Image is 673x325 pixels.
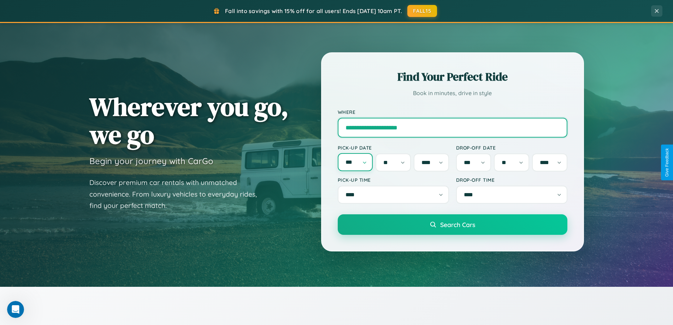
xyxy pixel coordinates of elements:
[665,148,669,177] div: Give Feedback
[89,93,289,149] h1: Wherever you go, we go
[89,177,266,211] p: Discover premium car rentals with unmatched convenience. From luxury vehicles to everyday rides, ...
[338,69,567,85] h2: Find Your Perfect Ride
[456,145,567,151] label: Drop-off Date
[89,156,213,166] h3: Begin your journey with CarGo
[440,221,475,228] span: Search Cars
[456,177,567,183] label: Drop-off Time
[338,88,567,98] p: Book in minutes, drive in style
[7,301,24,318] iframe: Intercom live chat
[338,177,449,183] label: Pick-up Time
[407,5,437,17] button: FALL15
[338,145,449,151] label: Pick-up Date
[338,214,567,235] button: Search Cars
[225,7,402,14] span: Fall into savings with 15% off for all users! Ends [DATE] 10am PT.
[338,109,567,115] label: Where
